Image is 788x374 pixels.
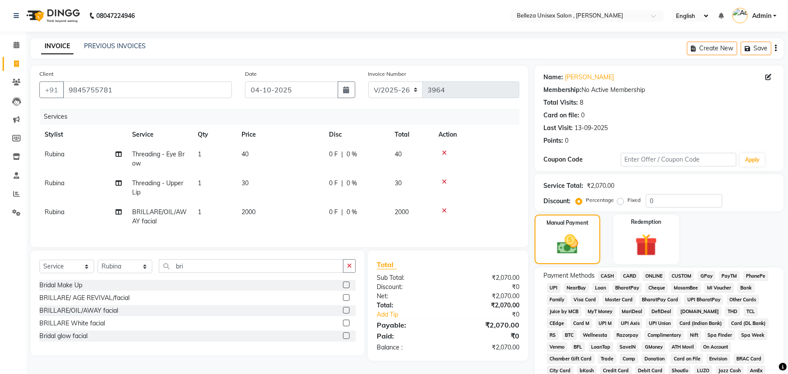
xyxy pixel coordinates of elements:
span: UPI BharatPay [684,295,723,305]
div: Net: [370,292,448,301]
button: Save [741,42,771,55]
span: Payment Methods [543,271,595,280]
span: [DOMAIN_NAME] [677,307,721,317]
span: Threading - Upper Lip [132,179,183,196]
th: Service [127,125,193,145]
div: ₹2,070.00 [448,301,526,310]
span: CEdge [547,318,567,328]
span: CUSTOM [669,271,694,281]
th: Total [389,125,433,145]
input: Search by Name/Mobile/Email/Code [63,81,232,98]
div: ₹2,070.00 [448,292,526,301]
span: BRILLARE/OIL/AWAY facial [132,208,187,225]
div: Service Total: [543,181,583,191]
button: Create New [687,42,737,55]
div: Payable: [370,320,448,330]
div: Discount: [370,282,448,292]
span: Wellnessta [580,330,610,340]
label: Manual Payment [546,219,588,227]
span: 2000 [395,208,409,216]
div: Discount: [543,197,571,206]
div: Total Visits: [543,98,578,107]
img: _gift.svg [628,231,664,259]
span: ONLINE [643,271,665,281]
b: 08047224946 [96,4,135,28]
label: Client [39,70,53,78]
div: 0 [581,111,585,120]
div: Balance : [370,343,448,352]
div: Coupon Code [543,155,620,164]
div: Services [40,109,526,125]
span: 30 [395,179,402,187]
span: Rubina [45,150,64,158]
span: MosamBee [671,283,701,293]
span: Total [377,260,397,269]
span: BTC [562,330,577,340]
span: TCL [744,307,758,317]
div: ₹0 [448,282,526,292]
th: Action [433,125,519,145]
div: ₹2,070.00 [587,181,614,191]
span: Nift [687,330,701,340]
input: Search or Scan [159,259,343,273]
span: 0 % [347,208,357,217]
span: 40 [395,150,402,158]
a: [PERSON_NAME] [565,73,614,82]
input: Enter Offer / Coupon Code [621,153,736,166]
span: GMoney [642,342,665,352]
span: | [341,208,343,217]
div: ₹2,070.00 [448,343,526,352]
span: MariDeal [619,307,645,317]
span: MyT Money [585,307,616,317]
th: Qty [193,125,236,145]
div: BRILLARE/OIL/AWAY facial [39,306,118,315]
span: Loan [592,283,609,293]
span: 1 [198,150,201,158]
span: BharatPay [613,283,642,293]
span: PhonePe [743,271,768,281]
span: 1 [198,208,201,216]
label: Fixed [627,196,641,204]
span: 0 F [329,208,338,217]
div: 8 [580,98,583,107]
span: 40 [242,150,249,158]
div: ₹0 [461,310,526,319]
div: ₹2,070.00 [448,320,526,330]
span: | [341,179,343,188]
th: Price [236,125,324,145]
div: Membership: [543,85,581,95]
span: GPay [697,271,715,281]
span: Spa Finder [705,330,735,340]
div: 0 [565,136,568,145]
span: Donation [642,354,668,364]
a: PREVIOUS INVOICES [84,42,146,50]
span: UPI [547,283,560,293]
a: Add Tip [370,310,461,319]
button: Apply [740,153,765,166]
span: BharatPay Card [639,295,681,305]
span: On Account [700,342,731,352]
div: ₹2,070.00 [448,273,526,282]
span: Trade [598,354,616,364]
span: Card on File [671,354,703,364]
div: Name: [543,73,563,82]
img: logo [22,4,82,28]
div: ₹0 [448,331,526,341]
span: Juice by MCB [547,307,581,317]
span: Rubina [45,179,64,187]
span: DefiDeal [649,307,674,317]
span: NearBuy [564,283,589,293]
span: BFL [571,342,585,352]
div: No Active Membership [543,85,775,95]
button: +91 [39,81,64,98]
span: 0 % [347,179,357,188]
span: UPI M [596,318,615,328]
span: Envision [707,354,730,364]
span: CARD [620,271,639,281]
div: Bridal Make Up [39,281,82,290]
span: Venmo [547,342,567,352]
span: Comp [620,354,638,364]
th: Disc [324,125,389,145]
span: Family [547,295,567,305]
span: Card (Indian Bank) [677,318,725,328]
